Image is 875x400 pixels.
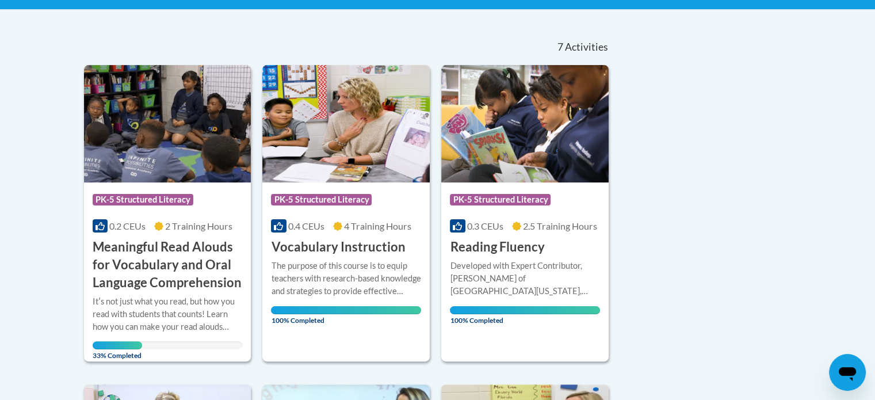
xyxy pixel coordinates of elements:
span: 0.3 CEUs [467,220,503,231]
span: 0.2 CEUs [109,220,146,231]
span: 100% Completed [271,306,421,325]
span: 33% Completed [93,341,142,360]
iframe: Button to launch messaging window [829,354,866,391]
span: 100% Completed [450,306,600,325]
img: Course Logo [84,65,251,182]
span: PK-5 Structured Literacy [93,194,193,205]
div: Your progress [271,306,421,314]
a: Course LogoPK-5 Structured Literacy0.3 CEUs2.5 Training Hours Reading FluencyDeveloped with Exper... [441,65,609,361]
h3: Meaningful Read Alouds for Vocabulary and Oral Language Comprehension [93,238,243,291]
div: Your progress [93,341,142,349]
div: Your progress [450,306,600,314]
span: 2.5 Training Hours [523,220,597,231]
span: Activities [565,41,608,54]
h3: Vocabulary Instruction [271,238,405,256]
div: Itʹs not just what you read, but how you read with students that counts! Learn how you can make y... [93,295,243,333]
span: 2 Training Hours [165,220,232,231]
div: The purpose of this course is to equip teachers with research-based knowledge and strategies to p... [271,260,421,298]
span: PK-5 Structured Literacy [450,194,551,205]
img: Course Logo [262,65,430,182]
a: Course LogoPK-5 Structured Literacy0.2 CEUs2 Training Hours Meaningful Read Alouds for Vocabulary... [84,65,251,361]
span: 0.4 CEUs [288,220,324,231]
div: Developed with Expert Contributor, [PERSON_NAME] of [GEOGRAPHIC_DATA][US_STATE], [GEOGRAPHIC_DATA... [450,260,600,298]
a: Course LogoPK-5 Structured Literacy0.4 CEUs4 Training Hours Vocabulary InstructionThe purpose of ... [262,65,430,361]
h3: Reading Fluency [450,238,544,256]
img: Course Logo [441,65,609,182]
span: 7 [557,41,563,54]
span: PK-5 Structured Literacy [271,194,372,205]
span: 4 Training Hours [344,220,411,231]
